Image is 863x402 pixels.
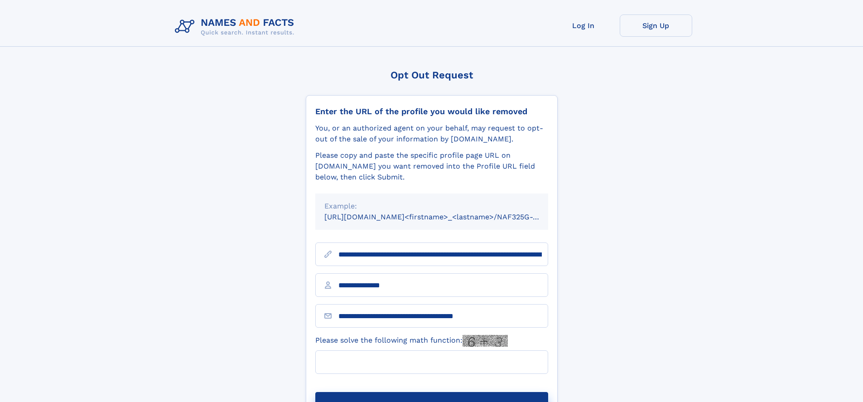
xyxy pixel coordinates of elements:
[620,15,692,37] a: Sign Up
[547,15,620,37] a: Log In
[306,69,558,81] div: Opt Out Request
[315,150,548,183] div: Please copy and paste the specific profile page URL on [DOMAIN_NAME] you want removed into the Pr...
[171,15,302,39] img: Logo Names and Facts
[315,123,548,145] div: You, or an authorized agent on your behalf, may request to opt-out of the sale of your informatio...
[324,201,539,212] div: Example:
[315,335,508,347] label: Please solve the following math function:
[315,107,548,116] div: Enter the URL of the profile you would like removed
[324,213,565,221] small: [URL][DOMAIN_NAME]<firstname>_<lastname>/NAF325G-xxxxxxxx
